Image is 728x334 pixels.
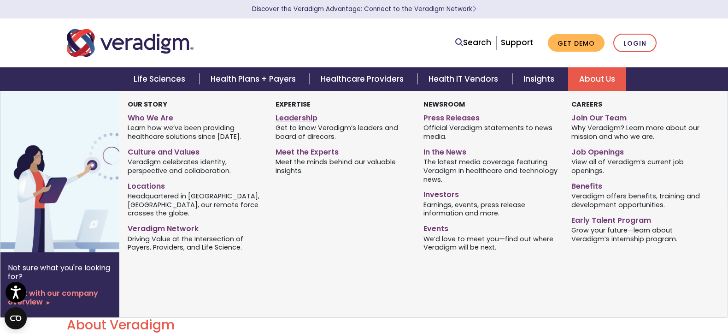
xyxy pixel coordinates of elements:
[548,34,605,52] a: Get Demo
[128,100,167,109] strong: Our Story
[423,200,558,218] span: Earnings, events, press release information and more.
[455,36,491,49] a: Search
[128,178,262,191] a: Locations
[417,67,512,91] a: Health IT Vendors
[128,123,262,141] span: Learn how we’ve been providing healthcare solutions since [DATE].
[501,37,533,48] a: Support
[551,277,717,323] iframe: Drift Chat Widget
[128,110,262,123] a: Who We Are
[571,178,705,191] a: Benefits
[571,191,705,209] span: Veradigm offers benefits, training and development opportunities.
[276,123,410,141] span: Get to know Veradigm’s leaders and board of direcors.
[276,100,311,109] strong: Expertise
[571,144,705,157] a: Job Openings
[276,110,410,123] a: Leadership
[123,67,199,91] a: Life Sciences
[128,234,262,252] span: Driving Value at the Intersection of Payers, Providers, and Life Science.
[423,221,558,234] a: Events
[67,317,661,333] h2: About Veradigm
[423,157,558,184] span: The latest media coverage featuring Veradigm in healthcare and technology news.
[276,157,410,175] span: Meet the minds behind our valuable insights.
[472,5,476,13] span: Learn More
[128,221,262,234] a: Veradigm Network
[0,91,149,252] img: Vector image of Veradigm’s Story
[423,100,465,109] strong: Newsroom
[571,110,705,123] a: Join Our Team
[613,34,657,53] a: Login
[423,186,558,200] a: Investors
[67,28,194,58] img: Veradigm logo
[571,212,705,226] a: Early Talent Program
[423,123,558,141] span: Official Veradigm statements to news media.
[5,307,27,329] button: Open CMP widget
[128,157,262,175] span: Veradigm celebrates identity, perspective and collaboration.
[571,123,705,141] span: Why Veradigm? Learn more about our mission and who we are.
[310,67,417,91] a: Healthcare Providers
[8,289,112,306] a: Start with our company overview
[8,263,112,281] p: Not sure what you're looking for?
[128,144,262,157] a: Culture and Values
[568,67,626,91] a: About Us
[200,67,310,91] a: Health Plans + Payers
[423,110,558,123] a: Press Releases
[571,100,602,109] strong: Careers
[128,191,262,218] span: Headquartered in [GEOGRAPHIC_DATA], [GEOGRAPHIC_DATA], our remote force crosses the globe.
[276,144,410,157] a: Meet the Experts
[571,157,705,175] span: View all of Veradigm’s current job openings.
[423,144,558,157] a: In the News
[512,67,568,91] a: Insights
[571,225,705,243] span: Grow your future—learn about Veradigm’s internship program.
[423,234,558,252] span: We’d love to meet you—find out where Veradigm will be next.
[252,5,476,13] a: Discover the Veradigm Advantage: Connect to the Veradigm NetworkLearn More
